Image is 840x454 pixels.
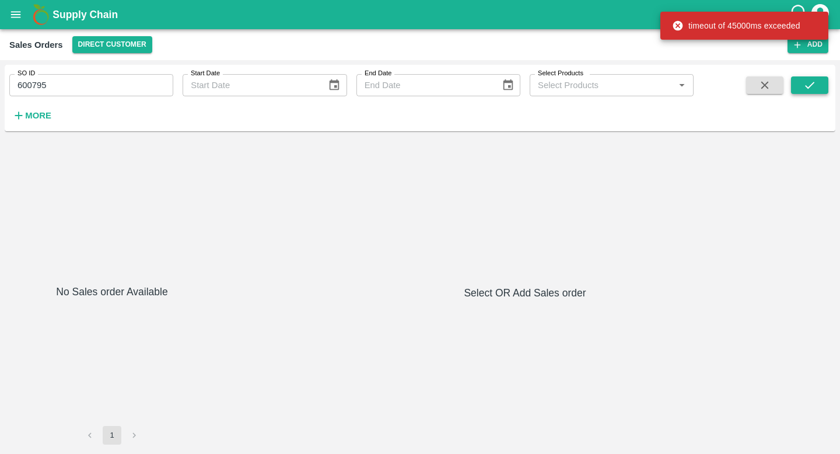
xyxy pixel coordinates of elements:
input: Enter SO ID [9,74,173,96]
strong: More [25,111,51,120]
b: Supply Chain [52,9,118,20]
h6: No Sales order Available [56,284,167,426]
a: Supply Chain [52,6,789,23]
input: End Date [356,74,492,96]
button: Choose date [497,74,519,96]
button: Add [787,36,828,53]
div: account of current user [810,2,831,27]
img: logo [29,3,52,26]
input: Start Date [183,74,318,96]
h6: Select OR Add Sales order [219,285,831,301]
div: timeout of 45000ms exceeded [672,15,800,36]
button: Open [674,78,689,93]
nav: pagination navigation [79,426,145,445]
button: Select DC [72,36,152,53]
button: open drawer [2,1,29,28]
button: More [9,106,54,125]
div: customer-support [789,4,810,25]
label: SO ID [17,69,35,78]
button: page 1 [103,426,121,445]
div: Sales Orders [9,37,63,53]
label: Select Products [538,69,583,78]
label: Start Date [191,69,220,78]
button: Choose date [323,74,345,96]
input: Select Products [533,78,671,93]
label: End Date [365,69,391,78]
